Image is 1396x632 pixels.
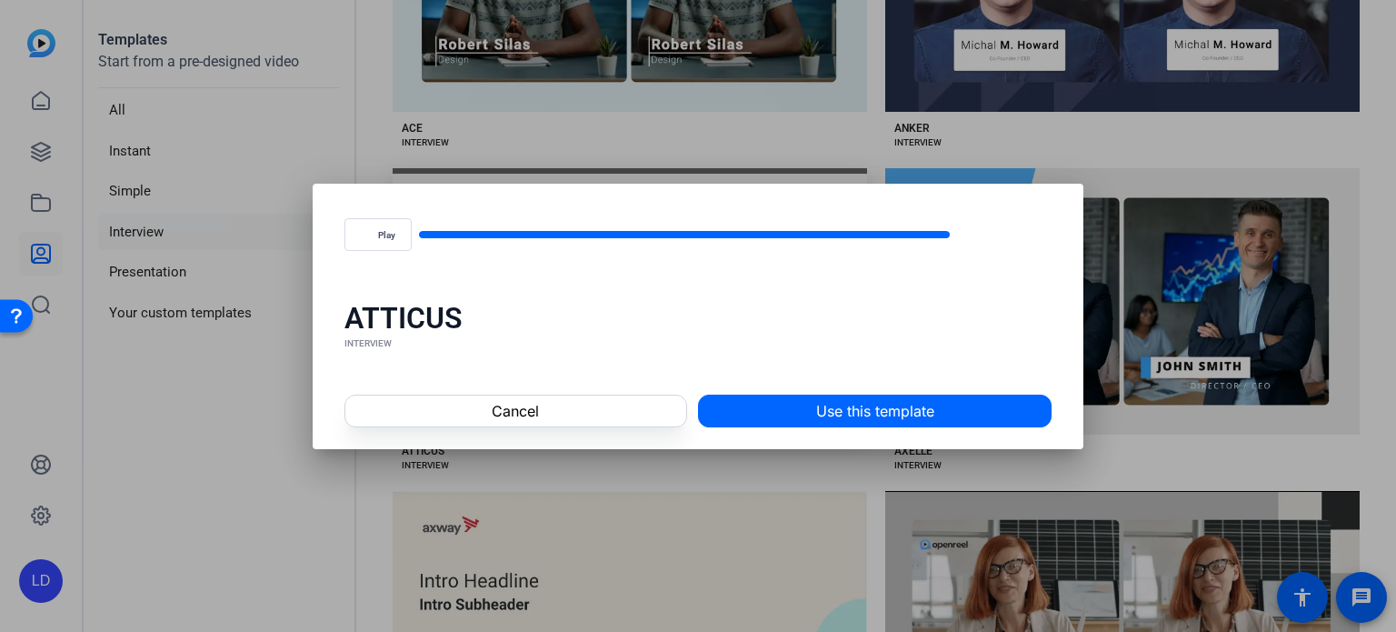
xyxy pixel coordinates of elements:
[492,400,539,422] span: Cancel
[698,395,1052,427] button: Use this template
[344,218,412,251] button: Play
[816,400,934,422] span: Use this template
[344,336,1052,351] div: INTERVIEW
[957,213,1001,256] button: Mute
[378,230,395,241] span: Play
[1008,213,1052,256] button: Fullscreen
[344,395,687,427] button: Cancel
[344,300,1052,336] div: ATTICUS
